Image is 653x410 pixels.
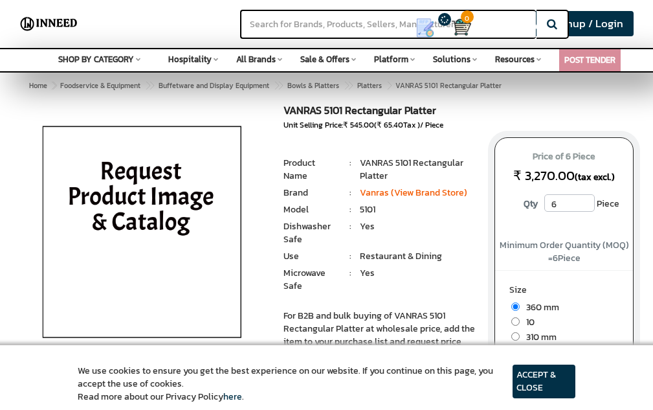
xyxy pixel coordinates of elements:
[159,80,269,91] span: Buffetware and Display Equipment
[520,16,623,32] span: Buyer Signup / Login
[283,267,341,293] li: Microwave Safe
[517,194,544,214] label: Qty
[386,78,393,93] span: >
[283,203,341,216] li: Model
[283,120,475,131] div: Unit Selling Price: ( Tax )
[60,80,140,91] span: Foodservice & Equipment
[374,53,408,65] span: Platform
[360,267,475,280] li: Yes
[513,365,575,398] article: ACCEPT & CLOSE
[283,157,341,183] li: Product Name
[283,187,341,199] li: Brand
[357,80,382,91] span: Platters
[575,170,615,184] span: (tax excl.)
[156,78,272,93] a: Buffetware and Display Equipment
[283,105,475,120] h1: VANRAS 5101 Rectangular Platter
[495,53,535,65] span: Resources
[52,80,56,91] span: >
[377,119,403,131] span: ₹ 65.40
[19,105,264,367] img: VANRAS Soup bowl 12 cm (high) Stackable
[341,187,360,199] li: :
[17,8,80,40] img: Inneed.Market
[360,203,475,216] li: 5101
[58,78,143,93] a: Foodservice & Equipment
[433,53,470,65] span: Solutions
[300,53,349,65] span: Sale & Offers
[553,251,558,265] span: 6
[360,186,467,199] a: Vanras (View Brand Store)
[415,18,435,38] img: Show My Quotes
[240,10,535,39] input: Search for Brands, Products, Sellers, Manufacturers...
[58,80,502,91] span: VANRAS 5101 Rectangular Platter
[500,238,629,265] span: Minimum Order Quantity (MOQ) = Piece
[409,13,452,43] a: my Quotes
[355,78,384,93] a: Platters
[564,54,615,66] a: POST TENDER
[509,284,619,300] label: Size
[520,330,557,344] span: 310 mm
[344,78,350,93] span: >
[223,390,242,404] a: here
[283,250,341,263] li: Use
[510,11,634,36] a: Buyer Signup / Login
[341,157,360,170] li: :
[513,166,575,185] span: ₹ 3,270.00
[520,315,535,329] span: 10
[597,194,619,214] span: Piece
[360,220,475,233] li: Yes
[452,13,458,41] a: Cart 0
[287,80,339,91] span: Bowls & Platters
[274,78,280,93] span: >
[285,78,342,93] a: Bowls & Platters
[520,301,559,314] span: 360 mm
[360,250,475,263] li: Restaurant & Dining
[341,267,360,280] li: :
[341,220,360,233] li: :
[283,220,341,246] li: Dishwasher Safe
[58,53,134,65] span: SHOP BY CATEGORY
[341,250,360,263] li: :
[283,310,475,361] p: For B2B and bulk buying of VANRAS 5101 Rectangular Platter at wholesale price, add the item to yo...
[78,365,513,404] article: We use cookies to ensure you get the best experience on our website. If you continue on this page...
[236,53,276,65] span: All Brands
[360,157,475,183] li: VANRAS 5101 Rectangular Platter
[27,78,50,93] a: Home
[461,10,474,23] span: 0
[452,17,471,37] img: Cart
[341,203,360,216] li: :
[507,146,621,167] span: Price of 6 Piece
[168,53,212,65] span: Hospitality
[145,78,151,93] span: >
[343,119,374,131] span: ₹ 545.00
[420,119,443,131] span: / Piece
